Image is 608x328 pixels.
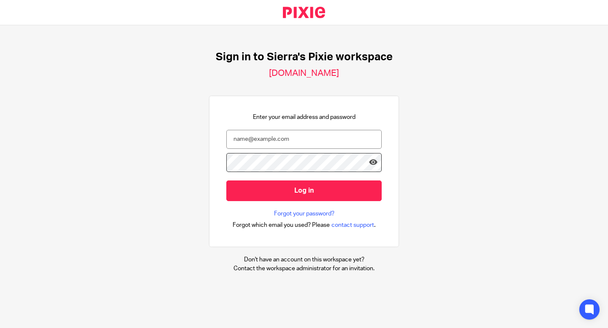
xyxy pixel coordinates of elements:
div: . [233,220,376,230]
span: Forgot which email you used? Please [233,221,330,229]
input: Log in [226,180,382,201]
p: Enter your email address and password [253,113,356,121]
span: contact support [331,221,374,229]
p: Contact the workspace administrator for an invitation. [233,264,375,273]
h2: [DOMAIN_NAME] [269,68,339,79]
h1: Sign in to Sierra's Pixie workspace [216,51,393,64]
a: Forgot your password? [274,210,334,218]
input: name@example.com [226,130,382,149]
p: Don't have an account on this workspace yet? [233,255,375,264]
